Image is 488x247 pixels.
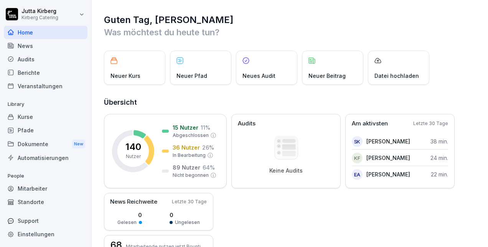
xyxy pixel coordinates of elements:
[201,123,210,132] p: 11 %
[366,154,410,162] p: [PERSON_NAME]
[173,172,209,179] p: Nicht begonnen
[202,143,214,151] p: 26 %
[203,163,215,171] p: 64 %
[4,227,87,241] a: Einstellungen
[4,195,87,209] a: Standorte
[352,119,388,128] p: Am aktivsten
[352,136,363,147] div: SK
[21,8,58,15] p: Jutta Kirberg
[308,72,346,80] p: Neuer Beitrag
[173,143,200,151] p: 36 Nutzer
[4,137,87,151] div: Dokumente
[4,123,87,137] a: Pfade
[4,53,87,66] a: Audits
[4,182,87,195] a: Mitarbeiter
[242,72,275,80] p: Neues Audit
[4,137,87,151] a: DokumenteNew
[374,72,419,80] p: Datei hochladen
[175,219,200,226] p: Ungelesen
[173,132,209,139] p: Abgeschlossen
[431,170,448,178] p: 22 min.
[4,214,87,227] div: Support
[366,137,410,145] p: [PERSON_NAME]
[366,170,410,178] p: [PERSON_NAME]
[4,151,87,165] a: Automatisierungen
[4,170,87,182] p: People
[110,72,140,80] p: Neuer Kurs
[104,26,476,38] p: Was möchtest du heute tun?
[352,169,363,180] div: EA
[117,211,142,219] p: 0
[4,39,87,53] a: News
[72,140,85,148] div: New
[104,14,476,26] h1: Guten Tag, [PERSON_NAME]
[4,98,87,110] p: Library
[173,123,198,132] p: 15 Nutzer
[117,219,137,226] p: Gelesen
[413,120,448,127] p: Letzte 30 Tage
[4,66,87,79] a: Berichte
[430,137,448,145] p: 38 min.
[104,97,476,108] h2: Übersicht
[110,198,157,206] p: News Reichweite
[173,163,200,171] p: 89 Nutzer
[125,142,141,151] p: 140
[430,154,448,162] p: 24 min.
[4,79,87,93] a: Veranstaltungen
[172,198,207,205] p: Letzte 30 Tage
[173,152,206,159] p: In Bearbeitung
[238,119,256,128] p: Audits
[176,72,207,80] p: Neuer Pfad
[269,167,303,174] p: Keine Audits
[21,15,58,20] p: Kirberg Catering
[4,110,87,123] a: Kurse
[352,153,363,163] div: KF
[126,153,141,160] p: Nutzer
[4,26,87,39] a: Home
[170,211,200,219] p: 0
